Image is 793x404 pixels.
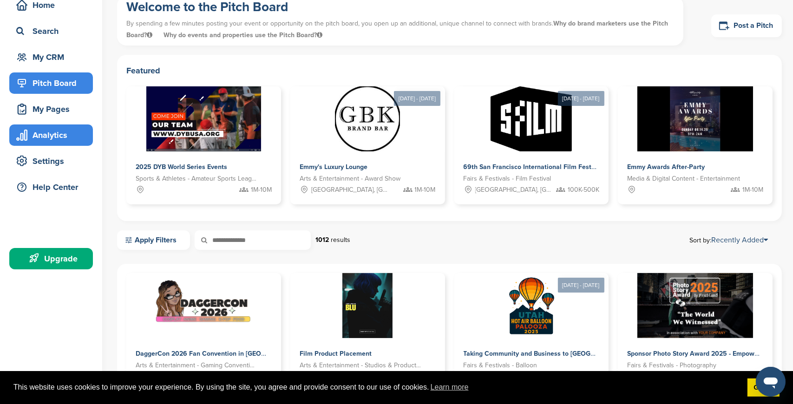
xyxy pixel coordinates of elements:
[251,185,272,195] span: 1M-10M
[315,236,329,244] strong: 1012
[637,273,753,338] img: Sponsorpitch &
[499,273,564,338] img: Sponsorpitch &
[136,163,227,171] span: 2025 DYB World Series Events
[568,185,599,195] span: 100K-500K
[394,91,440,106] div: [DATE] - [DATE]
[618,273,773,391] a: Sponsorpitch & Sponsor Photo Story Award 2025 - Empower the 6th Annual Global Storytelling Compet...
[300,360,422,371] span: Arts & Entertainment - Studios & Production Co's
[464,350,774,358] span: Taking Community and Business to [GEOGRAPHIC_DATA] with the [US_STATE] Hot Air Balloon Palooza
[126,86,281,204] a: Sponsorpitch & 2025 DYB World Series Events Sports & Athletes - Amateur Sports Leagues 1M-10M
[300,174,400,184] span: Arts & Entertainment - Award Show
[126,15,674,43] p: By spending a few minutes posting your event or opportunity on the pitch board, you open up an ad...
[618,86,773,204] a: Sponsorpitch & Emmy Awards After-Party Media & Digital Content - Entertainment 1M-10M
[9,46,93,68] a: My CRM
[637,86,753,151] img: Sponsorpitch &
[300,163,367,171] span: Emmy's Luxury Lounge
[454,258,609,391] a: [DATE] - [DATE] Sponsorpitch & Taking Community and Business to [GEOGRAPHIC_DATA] with the [US_ST...
[9,98,93,120] a: My Pages
[9,176,93,198] a: Help Center
[9,150,93,172] a: Settings
[14,250,93,267] div: Upgrade
[164,31,322,39] span: Why do events and properties use the Pitch Board?
[627,360,716,371] span: Fairs & Festivals - Photography
[14,153,93,169] div: Settings
[155,273,252,338] img: Sponsorpitch &
[491,86,572,151] img: Sponsorpitch &
[689,236,768,244] span: Sort by:
[146,86,261,151] img: Sponsorpitch &
[14,101,93,117] div: My Pages
[558,91,604,106] div: [DATE] - [DATE]
[14,127,93,143] div: Analytics
[464,360,537,371] span: Fairs & Festivals - Balloon
[756,367,786,397] iframe: Button to launch messaging window
[464,163,603,171] span: 69th San Francisco International Film Festival
[126,64,773,77] h2: Featured
[14,75,93,91] div: Pitch Board
[290,72,445,204] a: [DATE] - [DATE] Sponsorpitch & Emmy's Luxury Lounge Arts & Entertainment - Award Show [GEOGRAPHIC...
[627,163,705,171] span: Emmy Awards After-Party
[136,174,258,184] span: Sports & Athletes - Amateur Sports Leagues
[14,179,93,195] div: Help Center
[290,273,445,391] a: Sponsorpitch & Film Product Placement Arts & Entertainment - Studios & Production Co's 1M-10M
[9,124,93,146] a: Analytics
[415,185,436,195] span: 1M-10M
[475,185,552,195] span: [GEOGRAPHIC_DATA], [GEOGRAPHIC_DATA]
[627,174,740,184] span: Media & Digital Content - Entertainment
[9,20,93,42] a: Search
[117,230,190,250] a: Apply Filters
[429,380,470,394] a: learn more about cookies
[742,185,763,195] span: 1M-10M
[331,236,350,244] span: results
[13,380,740,394] span: This website uses cookies to improve your experience. By using the site, you agree and provide co...
[558,278,604,293] div: [DATE] - [DATE]
[464,174,551,184] span: Fairs & Festivals - Film Festival
[136,350,382,358] span: DaggerCon 2026 Fan Convention in [GEOGRAPHIC_DATA], [GEOGRAPHIC_DATA]
[711,14,782,37] a: Post a Pitch
[311,185,388,195] span: [GEOGRAPHIC_DATA], [GEOGRAPHIC_DATA]
[711,235,768,245] a: Recently Added
[14,23,93,39] div: Search
[342,273,393,338] img: Sponsorpitch &
[9,72,93,94] a: Pitch Board
[9,248,93,269] a: Upgrade
[335,86,400,151] img: Sponsorpitch &
[136,360,258,371] span: Arts & Entertainment - Gaming Conventions
[126,273,281,391] a: Sponsorpitch & DaggerCon 2026 Fan Convention in [GEOGRAPHIC_DATA], [GEOGRAPHIC_DATA] Arts & Enter...
[747,378,780,397] a: dismiss cookie message
[454,72,609,204] a: [DATE] - [DATE] Sponsorpitch & 69th San Francisco International Film Festival Fairs & Festivals -...
[300,350,372,358] span: Film Product Placement
[14,49,93,65] div: My CRM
